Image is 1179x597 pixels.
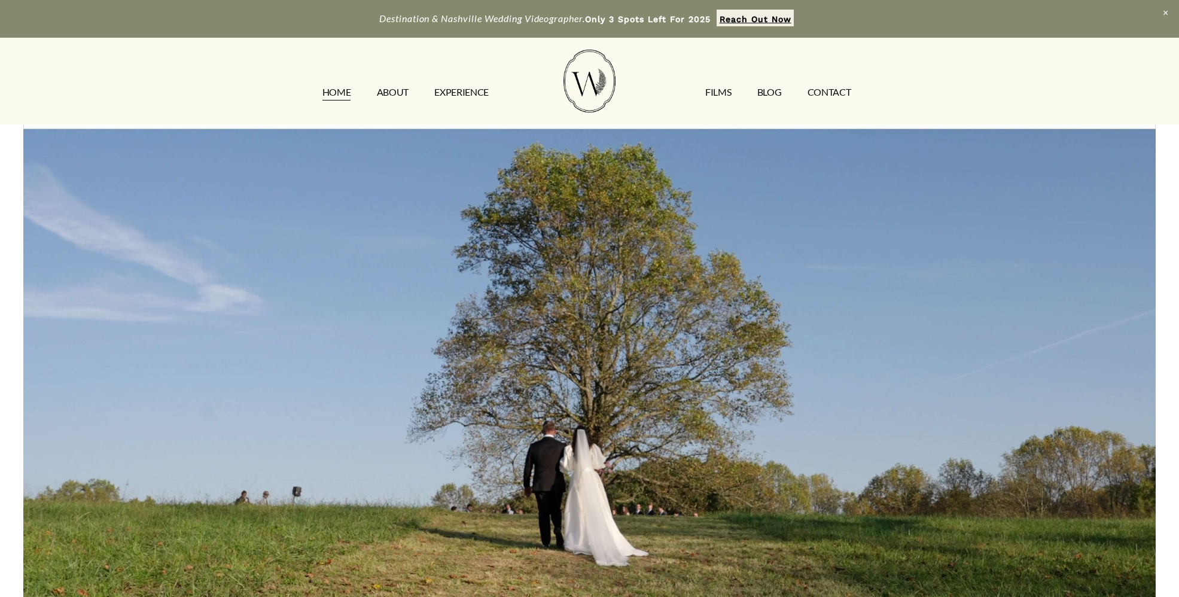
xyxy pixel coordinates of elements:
a: ABOUT [377,83,409,102]
a: CONTACT [808,83,851,102]
a: HOME [322,83,351,102]
a: Blog [757,83,782,102]
a: Reach Out Now [717,10,794,26]
a: FILMS [705,83,731,102]
a: EXPERIENCE [434,83,489,102]
img: Wild Fern Weddings [563,50,615,112]
strong: Reach Out Now [720,14,791,24]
